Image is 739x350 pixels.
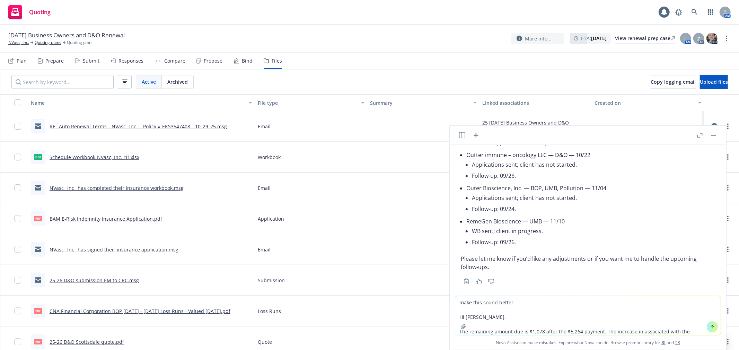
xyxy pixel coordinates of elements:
span: [DATE] Business Owners and D&O Renewal [8,31,125,39]
span: ETA : [581,35,607,42]
p: Outer Bioscience, Inc. — BOP, UMB, Pollution — 11/04 [466,184,715,192]
a: more [724,184,732,192]
span: Active [142,78,156,85]
input: Toggle Row Selected [14,215,21,222]
a: BAM E-Risk Indemnity Insurance Application.pdf [50,215,162,222]
span: Copy logging email [651,79,696,85]
a: NVasc, Inc. [8,39,29,46]
a: more [724,214,732,223]
div: Plan [17,58,27,64]
span: [DATE] [595,123,610,130]
li: Follow-up: 09/24. [472,203,715,214]
p: Outter immune – oncology LLC — D&O — 10/22 [466,151,715,159]
div: Files [272,58,282,64]
a: Schedule Workbook-NVasc, Inc. (1).xlsx [50,154,139,160]
button: Name [28,94,255,111]
span: Email [258,246,271,253]
li: Follow-up: 09/26. [472,170,715,181]
span: Email [258,123,271,130]
a: View renewal prep case [615,33,675,44]
input: Toggle Row Selected [14,123,21,130]
li: Applications sent; client has not started. [472,159,715,170]
span: pdf [34,216,42,221]
div: Bind [242,58,253,64]
a: Quoting plans [35,39,61,46]
a: more [724,338,732,346]
span: More info... [525,35,552,42]
input: Toggle Row Selected [14,154,21,160]
p: RemeGen Bioscience — UMB — 11/10 [466,217,715,225]
a: CNA Financial Corporation BOP [DATE] - [DATE] Loss Runs - Valued [DATE].pdf [50,308,230,314]
span: Archived [167,78,188,85]
input: Search by keyword... [11,75,114,89]
button: Thumbs down [486,277,497,286]
li: Applications sent; client has not started. [472,192,715,203]
a: BI [661,340,666,346]
span: Nova Assist can make mistakes. Explore what Nova can do: Browse prompt library for and [452,335,723,350]
div: Compare [164,58,185,64]
div: File type [258,99,357,107]
button: Copy logging email [651,75,696,89]
div: Summary [370,99,469,107]
textarea: make this sound better [455,296,721,335]
span: pdf [34,308,42,313]
a: 25-26 D&O Scottsdale quote.pdf [50,339,124,345]
span: xlsx [34,154,42,159]
a: NVasc_ Inc_ has completed their insurance workbook.msg [50,185,184,191]
button: File type [255,94,367,111]
a: Search [688,5,702,19]
span: Application [258,215,284,222]
li: WB sent; client in progress. [472,225,715,237]
span: Upload files [700,79,728,85]
a: Report a Bug [672,5,686,19]
strong: [DATE] [591,35,607,42]
a: more [724,245,732,254]
div: Submit [83,58,99,64]
a: RE_ Auto Renewal Terms _ NVasc_ Inc_ _ Policy # EKS3547408 _ 10_29_25.msg [50,123,227,130]
input: Toggle Row Selected [14,338,21,345]
input: Toggle Row Selected [14,307,21,314]
div: 25 [DATE] Business Owners and D&O Renewal [482,119,589,133]
p: Please let me know if you’d like any adjustments or if you want me to handle the upcoming follow-... [461,255,715,271]
span: Quoting [29,9,51,15]
button: Upload files [700,75,728,89]
input: Toggle Row Selected [14,184,21,191]
li: Follow-up: 09/26. [472,237,715,248]
a: TR [675,340,680,346]
div: Linked associations [482,99,589,107]
img: photo [706,33,718,44]
input: Select all [14,99,21,106]
a: more [724,307,732,315]
div: Name [31,99,245,107]
div: Prepare [45,58,64,64]
span: Quoting plan [67,39,91,46]
button: Summary [367,94,480,111]
div: Propose [204,58,222,64]
a: more [724,122,732,130]
div: Created on [595,99,694,107]
a: NVasc_ Inc_ has signed their insurance application.msg [50,246,178,253]
a: 25-26 D&O submission EM to CRC.msg [50,277,139,284]
a: Switch app [704,5,718,19]
svg: Copy to clipboard [463,278,469,285]
a: Quoting [6,2,53,22]
span: Quote [258,338,272,346]
span: L [684,35,687,42]
button: More info... [511,33,564,44]
span: Loss Runs [258,307,281,315]
a: more [722,34,731,43]
button: Linked associations [480,94,592,111]
span: Email [258,184,271,192]
input: Toggle Row Selected [14,246,21,253]
span: pdf [34,339,42,344]
a: more [724,153,732,161]
button: Created on [592,94,704,111]
div: Responses [118,58,143,64]
span: Submission [258,277,285,284]
span: Z [697,35,700,42]
span: Workbook [258,154,281,161]
input: Toggle Row Selected [14,277,21,284]
a: more [724,276,732,284]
